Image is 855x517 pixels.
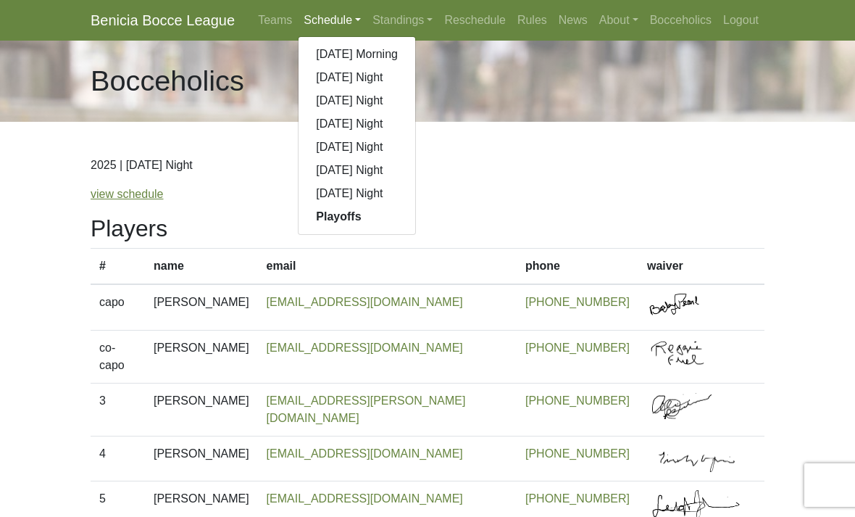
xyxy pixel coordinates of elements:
a: [EMAIL_ADDRESS][DOMAIN_NAME] [267,296,463,308]
p: 2025 | [DATE] Night [91,157,764,174]
a: Logout [717,6,764,35]
a: [PHONE_NUMBER] [525,342,630,354]
td: [PERSON_NAME] [145,330,258,383]
img: signed at 2/5/25 4:45pm [647,392,756,420]
h1: Bocceholics [91,64,244,99]
a: [DATE] Morning [299,43,415,66]
a: News [553,6,593,35]
a: Bocceholics [644,6,717,35]
th: waiver [638,249,764,285]
a: [DATE] Night [299,182,415,205]
a: [DATE] Night [299,89,415,112]
th: email [258,249,517,285]
td: co-capo [91,330,145,383]
h2: Players [91,215,764,242]
td: [PERSON_NAME] [145,383,258,436]
a: [PHONE_NUMBER] [525,296,630,308]
img: signed at 2/1/25 3:54pm [647,294,756,321]
a: [EMAIL_ADDRESS][DOMAIN_NAME] [267,447,463,460]
a: About [593,6,644,35]
img: signed at 2/2/25 12:32pm [647,445,756,473]
a: [EMAIL_ADDRESS][DOMAIN_NAME] [267,342,463,354]
a: [DATE] Night [299,159,415,182]
a: Reschedule [438,6,512,35]
a: Schedule [298,6,367,35]
a: Standings [367,6,438,35]
a: view schedule [91,188,164,200]
td: 3 [91,383,145,436]
a: [DATE] Night [299,136,415,159]
a: [PHONE_NUMBER] [525,492,630,505]
img: signed at 2/2/25 1:24pm [647,339,756,367]
div: Schedule [298,36,416,235]
th: phone [517,249,638,285]
a: [PHONE_NUMBER] [525,394,630,407]
a: Rules [512,6,553,35]
th: # [91,249,145,285]
td: 4 [91,436,145,481]
td: [PERSON_NAME] [145,284,258,330]
a: Benicia Bocce League [91,6,235,35]
a: [DATE] Night [299,112,415,136]
a: Teams [252,6,298,35]
a: [EMAIL_ADDRESS][DOMAIN_NAME] [267,492,463,505]
td: [PERSON_NAME] [145,436,258,481]
a: [PHONE_NUMBER] [525,447,630,460]
th: name [145,249,258,285]
td: capo [91,284,145,330]
a: Playoffs [299,205,415,228]
a: [DATE] Night [299,66,415,89]
a: [EMAIL_ADDRESS][PERSON_NAME][DOMAIN_NAME] [267,394,466,424]
strong: Playoffs [316,210,361,223]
